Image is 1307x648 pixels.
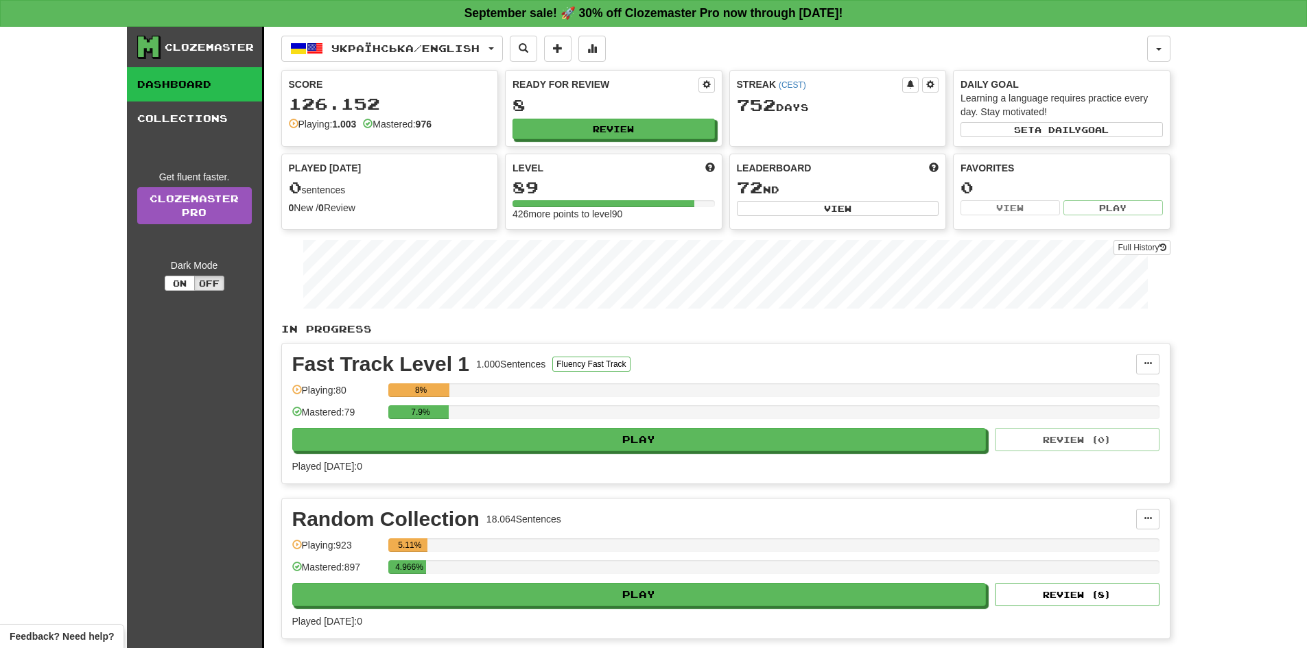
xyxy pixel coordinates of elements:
button: Українська/English [281,36,503,62]
div: Clozemaster [165,40,254,54]
span: Open feedback widget [10,629,114,643]
button: On [165,276,195,291]
strong: 0 [318,202,324,213]
button: Seta dailygoal [961,122,1163,137]
div: 5.11% [392,538,427,552]
div: 89 [513,179,715,196]
div: 7.9% [392,405,449,419]
strong: 976 [416,119,432,130]
a: (CEST) [779,80,806,90]
div: 18.064 Sentences [486,512,561,526]
div: Streak [737,77,903,91]
div: 8 [513,97,715,114]
div: Learning a language requires practice every day. Stay motivated! [961,91,1163,119]
button: Review [513,119,715,139]
span: 72 [737,178,763,197]
span: Українська / English [331,43,480,54]
div: Ready for Review [513,77,698,91]
button: Fluency Fast Track [552,357,630,372]
button: Add sentence to collection [544,36,572,62]
div: 1.000 Sentences [476,357,545,371]
div: 0 [961,179,1163,196]
button: Play [292,428,987,451]
span: 0 [289,178,302,197]
span: 752 [737,95,776,115]
div: Get fluent faster. [137,170,252,184]
div: nd [737,179,939,197]
div: Fast Track Level 1 [292,354,470,374]
button: Review (8) [995,583,1159,606]
button: Full History [1114,240,1170,255]
button: More stats [578,36,606,62]
span: This week in points, UTC [929,161,939,175]
button: View [961,200,1060,215]
button: Review (0) [995,428,1159,451]
span: Played [DATE]: 0 [292,616,362,627]
button: View [737,201,939,216]
button: Search sentences [510,36,537,62]
div: Playing: 80 [292,383,381,406]
span: Played [DATE] [289,161,362,175]
div: Playing: 923 [292,538,381,561]
span: a daily [1035,125,1081,134]
div: 426 more points to level 90 [513,207,715,221]
div: 4.966% [392,560,427,574]
span: Leaderboard [737,161,812,175]
div: Dark Mode [137,259,252,272]
div: Random Collection [292,509,480,529]
div: Favorites [961,161,1163,175]
span: Level [513,161,543,175]
a: Collections [127,101,262,136]
div: Mastered: 79 [292,405,381,428]
a: Dashboard [127,67,262,101]
button: Play [1063,200,1163,215]
div: sentences [289,179,491,197]
div: Mastered: 897 [292,560,381,583]
button: Play [292,583,987,606]
div: Day s [737,97,939,115]
strong: 0 [289,202,294,213]
a: ClozemasterPro [137,187,252,224]
div: 8% [392,383,450,397]
div: Score [289,77,491,91]
div: New / Review [289,201,491,215]
div: 126.152 [289,95,491,112]
strong: 1.003 [332,119,356,130]
strong: September sale! 🚀 30% off Clozemaster Pro now through [DATE]! [464,6,843,20]
div: Daily Goal [961,77,1163,91]
p: In Progress [281,322,1170,336]
button: Off [194,276,224,291]
div: Mastered: [363,117,432,131]
span: Played [DATE]: 0 [292,461,362,472]
div: Playing: [289,117,357,131]
span: Score more points to level up [705,161,715,175]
